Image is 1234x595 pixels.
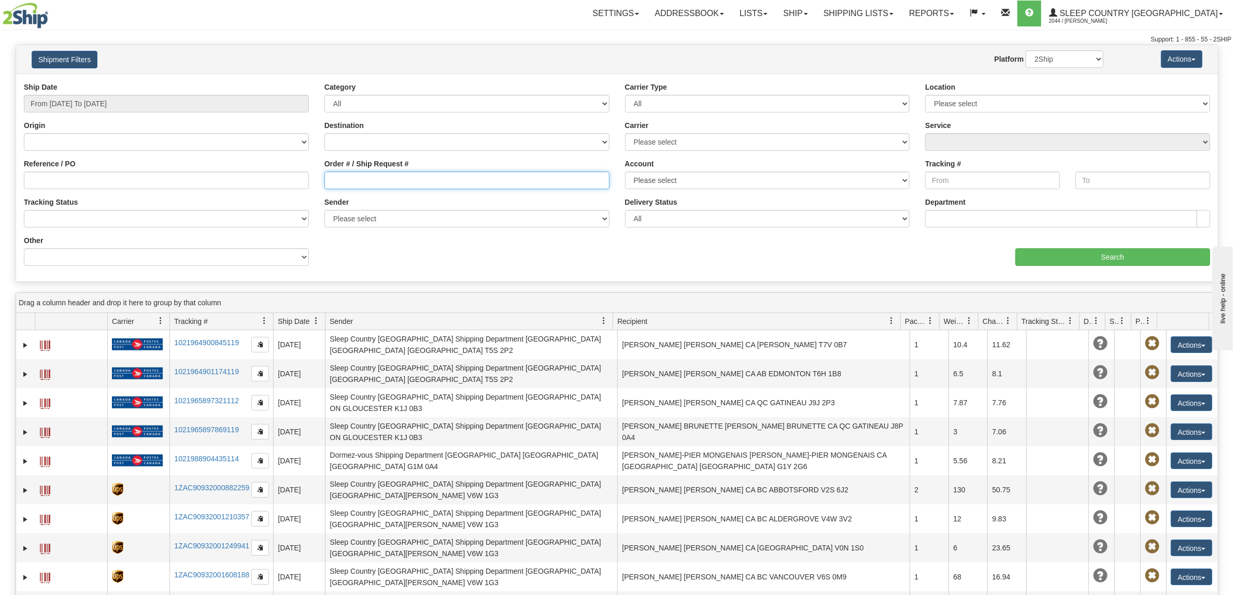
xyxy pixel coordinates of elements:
[324,120,364,131] label: Destination
[901,1,962,26] a: Reports
[925,82,955,92] label: Location
[20,369,31,379] a: Expand
[325,475,617,504] td: Sleep Country [GEOGRAPHIC_DATA] Shipping Department [GEOGRAPHIC_DATA] [GEOGRAPHIC_DATA][PERSON_NA...
[112,541,123,554] img: 8 - UPS
[112,367,163,380] img: 20 - Canada Post
[999,312,1017,330] a: Charge filter column settings
[925,172,1060,189] input: From
[1145,336,1159,351] span: Pickup Not Assigned
[910,417,948,446] td: 1
[174,367,239,376] a: 1021964901174119
[1171,569,1212,585] button: Actions
[948,504,987,533] td: 12
[273,533,325,562] td: [DATE]
[1145,511,1159,525] span: Pickup Not Assigned
[1171,452,1212,469] button: Actions
[256,312,273,330] a: Tracking # filter column settings
[40,336,50,352] a: Label
[595,312,613,330] a: Sender filter column settings
[910,388,948,417] td: 1
[1057,9,1218,18] span: Sleep Country [GEOGRAPHIC_DATA]
[617,562,910,591] td: [PERSON_NAME] [PERSON_NAME] CA BC VANCOUVER V6S 0M9
[987,475,1026,504] td: 50.75
[1093,540,1108,554] span: Unknown
[40,394,50,410] a: Label
[174,513,249,521] a: 1ZAC90932001210357
[960,312,978,330] a: Weight filter column settings
[251,337,269,352] button: Copy to clipboard
[775,1,815,26] a: Ship
[20,456,31,466] a: Expand
[174,396,239,405] a: 1021965897321112
[174,338,239,347] a: 1021964900845119
[732,1,775,26] a: Lists
[910,475,948,504] td: 2
[910,533,948,562] td: 1
[325,330,617,359] td: Sleep Country [GEOGRAPHIC_DATA] Shipping Department [GEOGRAPHIC_DATA] [GEOGRAPHIC_DATA] [GEOGRAPH...
[944,316,966,327] span: Weight
[273,475,325,504] td: [DATE]
[1041,1,1231,26] a: Sleep Country [GEOGRAPHIC_DATA] 2044 / [PERSON_NAME]
[1139,312,1157,330] a: Pickup Status filter column settings
[324,82,356,92] label: Category
[948,533,987,562] td: 6
[948,475,987,504] td: 130
[883,312,900,330] a: Recipient filter column settings
[987,504,1026,533] td: 9.83
[1022,316,1067,327] span: Tracking Status
[585,1,647,26] a: Settings
[20,398,31,408] a: Expand
[251,395,269,410] button: Copy to clipboard
[40,539,50,556] a: Label
[1171,540,1212,556] button: Actions
[20,340,31,350] a: Expand
[1161,50,1202,68] button: Actions
[40,568,50,585] a: Label
[112,483,123,496] img: 8 - UPS
[1084,316,1093,327] span: Delivery Status
[1145,452,1159,467] span: Pickup Not Assigned
[617,417,910,446] td: [PERSON_NAME] BRUNETTE [PERSON_NAME] BRUNETTE CA QC GATINEAU J8P 0A4
[1171,336,1212,353] button: Actions
[324,159,409,169] label: Order # / Ship Request #
[325,388,617,417] td: Sleep Country [GEOGRAPHIC_DATA] Shipping Department [GEOGRAPHIC_DATA] ON GLOUCESTER K1J 0B3
[1171,511,1212,527] button: Actions
[1171,394,1212,411] button: Actions
[921,312,939,330] a: Packages filter column settings
[1171,423,1212,440] button: Actions
[948,359,987,388] td: 6.5
[251,540,269,556] button: Copy to clipboard
[112,316,134,327] span: Carrier
[1145,423,1159,438] span: Pickup Not Assigned
[112,512,123,525] img: 8 - UPS
[617,504,910,533] td: [PERSON_NAME] [PERSON_NAME] CA BC ALDERGROVE V4W 3V2
[278,316,309,327] span: Ship Date
[1136,316,1144,327] span: Pickup Status
[617,330,910,359] td: [PERSON_NAME] [PERSON_NAME] CA [PERSON_NAME] T7V 0B7
[1110,316,1118,327] span: Shipment Issues
[625,120,649,131] label: Carrier
[910,504,948,533] td: 1
[174,316,208,327] span: Tracking #
[325,359,617,388] td: Sleep Country [GEOGRAPHIC_DATA] Shipping Department [GEOGRAPHIC_DATA] [GEOGRAPHIC_DATA] [GEOGRAPH...
[273,504,325,533] td: [DATE]
[1145,540,1159,554] span: Pickup Not Assigned
[1093,452,1108,467] span: Unknown
[1210,245,1233,350] iframe: chat widget
[987,446,1026,475] td: 8.21
[24,197,78,207] label: Tracking Status
[251,569,269,585] button: Copy to clipboard
[174,542,249,550] a: 1ZAC90932001249941
[1145,481,1159,496] span: Pickup Not Assigned
[1171,481,1212,498] button: Actions
[1093,365,1108,380] span: Unknown
[1049,16,1127,26] span: 2044 / [PERSON_NAME]
[925,120,951,131] label: Service
[251,424,269,440] button: Copy to clipboard
[24,120,45,131] label: Origin
[1093,336,1108,351] span: Unknown
[112,338,163,351] img: 20 - Canada Post
[32,51,97,68] button: Shipment Filters
[1145,365,1159,380] span: Pickup Not Assigned
[174,571,249,579] a: 1ZAC90932001608188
